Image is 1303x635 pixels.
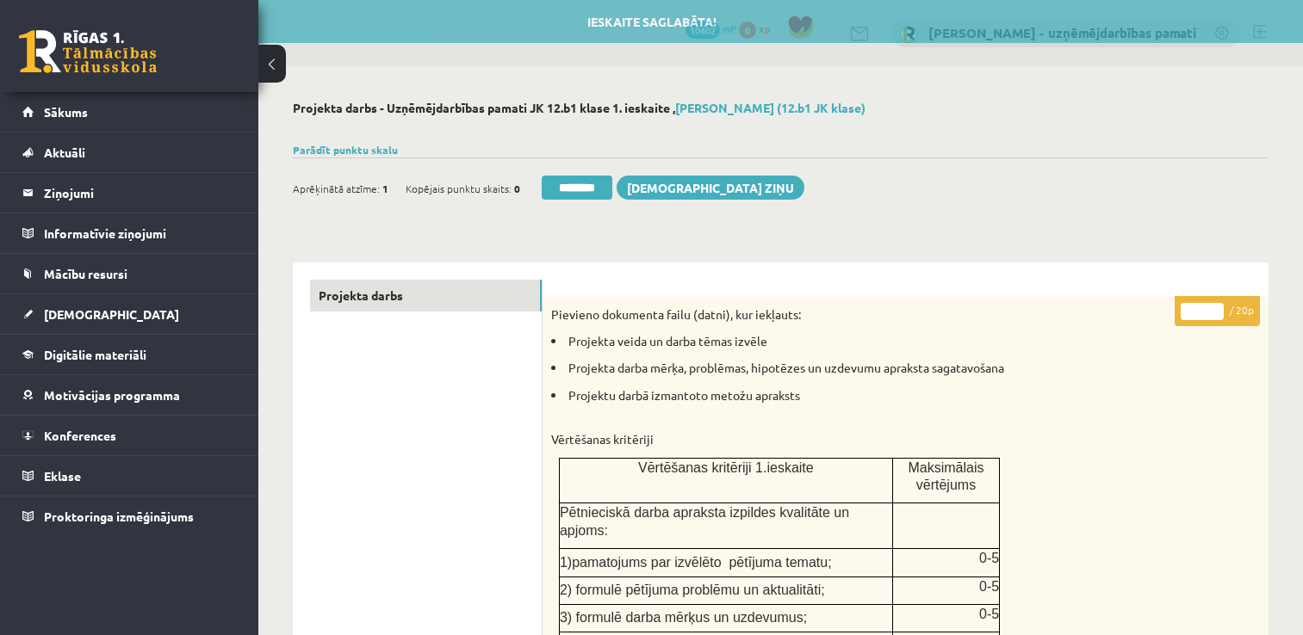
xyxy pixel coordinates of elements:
[551,306,801,322] span: Pievieno dokumenta failu (datni), kur iekļauts:
[22,294,237,334] a: [DEMOGRAPHIC_DATA]
[22,375,237,415] a: Motivācijas programma
[293,143,398,157] a: Parādīt punktu skalu
[1175,296,1260,326] p: / 20p
[22,133,237,172] a: Aktuāli
[514,176,520,201] span: 0
[560,610,807,625] span: 3) formulē darba mērķus un uzdevumus;
[382,176,388,201] span: 1
[551,431,654,447] span: Vērtēšanas kritēriji
[22,213,237,253] a: Informatīvie ziņojumi
[310,280,542,311] a: Projekta darbs
[979,551,999,565] span: 0-5
[638,460,814,475] span: Vērtēšanas kritēriji 1.ieskaite
[44,306,179,322] span: [DEMOGRAPHIC_DATA]
[675,100,866,115] a: [PERSON_NAME] (12.b1 JK klase)
[22,92,237,132] a: Sākums
[44,468,81,484] span: Eklase
[617,176,804,200] a: [DEMOGRAPHIC_DATA] ziņu
[44,104,88,120] span: Sākums
[22,496,237,536] a: Proktoringa izmēģinājums
[44,266,127,281] span: Mācību resursi
[22,335,237,374] a: Digitālie materiāli
[44,145,85,160] span: Aktuāli
[44,387,180,403] span: Motivācijas programma
[551,387,800,421] span: Projektu darbā izmantoto metožu apraksts
[568,333,767,348] span: Projekta veida un darba tēmas izvēle
[44,213,237,253] legend: Informatīvie ziņojumi
[293,176,380,201] span: Aprēķinātā atzīme:
[560,555,832,570] span: 1)pamatojums par izvēlēto pētījuma tematu;
[22,254,237,293] a: Mācību resursi
[406,176,512,201] span: Kopējais punktu skaits:
[44,428,116,443] span: Konferences
[44,347,146,362] span: Digitālie materiāli
[560,505,849,538] span: Pētnieciskā darba apraksta izpildes kvalitāte un apjoms:
[979,579,999,594] span: 0-5
[44,509,194,524] span: Proktoringa izmēģinājums
[22,456,237,496] a: Eklase
[22,416,237,455] a: Konferences
[22,173,237,213] a: Ziņojumi
[19,30,157,73] a: Rīgas 1. Tālmācības vidusskola
[568,360,1004,375] span: Projekta darba mērķa, problēmas, hipotēzes un uzdevumu apraksta sagatavošana
[908,460,983,493] span: Maksimālais vērtējums
[293,101,1269,115] h2: Projekta darbs - Uzņēmējdarbības pamati JK 12.b1 klase 1. ieskaite ,
[979,607,999,621] span: 0-5
[560,583,825,597] span: 2) formulē pētījuma problēmu un aktualitāti;
[44,173,237,213] legend: Ziņojumi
